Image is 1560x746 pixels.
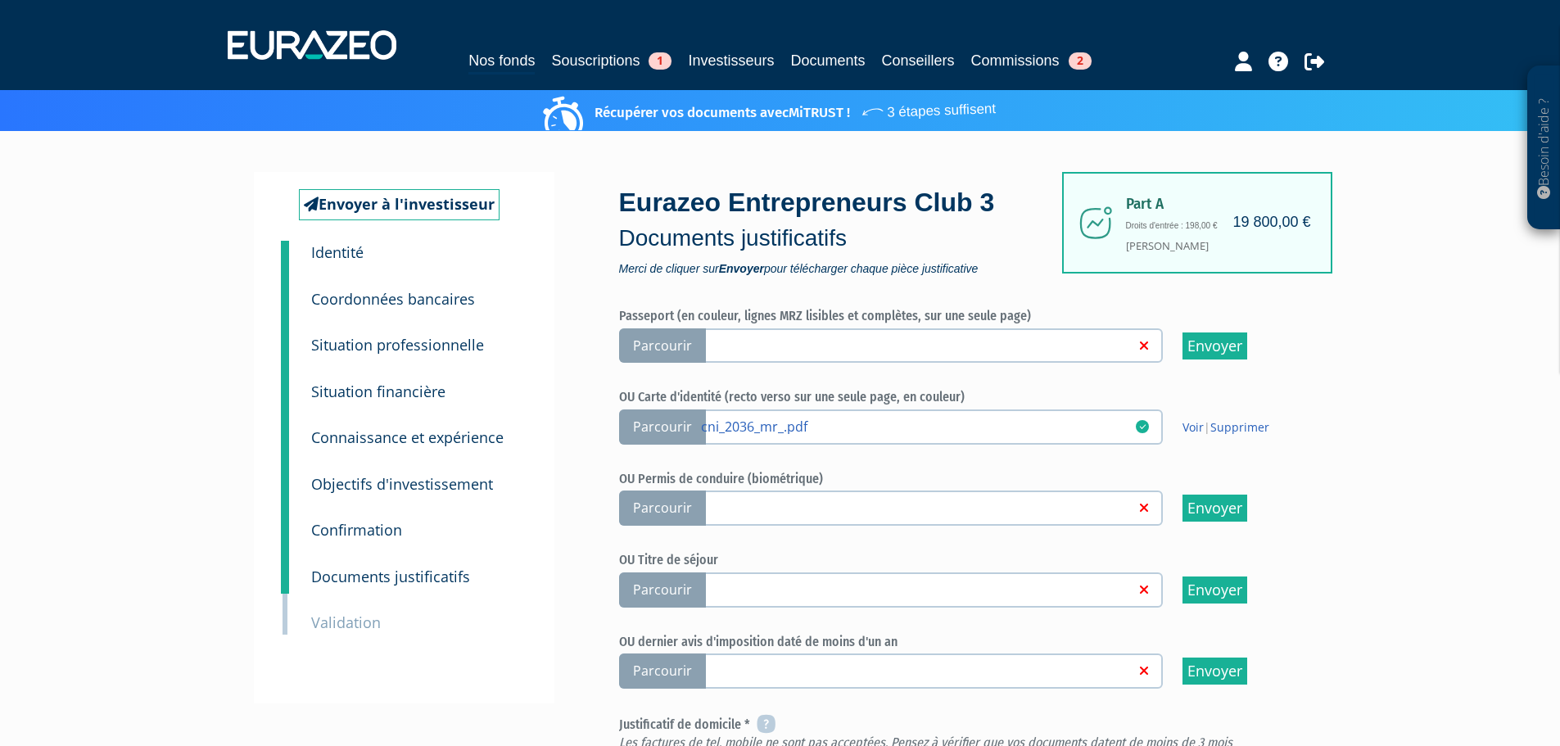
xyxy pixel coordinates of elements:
p: Besoin d'aide ? [1535,75,1553,222]
small: Validation [311,613,381,632]
a: 5 [281,404,289,454]
a: Voir [1182,419,1204,435]
h6: OU dernier avis d'imposition daté de moins d'un an [619,635,1299,649]
span: Parcourir [619,653,706,689]
a: Nos fonds [468,49,535,75]
p: Documents justificatifs [619,222,1069,255]
a: 7 [281,496,289,547]
span: Merci de cliquer sur pour télécharger chaque pièce justificative [619,263,1069,274]
div: Eurazeo Entrepreneurs Club 3 [619,184,1069,274]
span: Parcourir [619,409,706,445]
a: Commissions2 [971,49,1092,72]
a: 4 [281,358,289,409]
a: Conseillers [882,49,955,72]
a: 6 [281,450,289,501]
h6: OU Permis de conduire (biométrique) [619,472,1299,486]
small: Objectifs d'investissement [311,474,493,494]
h6: OU Carte d'identité (recto verso sur une seule page, en couleur) [619,390,1299,405]
input: Envoyer [1182,576,1247,604]
a: Supprimer [1210,419,1269,435]
a: cni_2036_mr_.pdf [701,418,1136,434]
span: | [1182,419,1269,436]
a: 8 [281,543,289,594]
small: Confirmation [311,520,402,540]
i: 18/09/2025 17:26 [1136,420,1149,433]
span: Parcourir [619,572,706,608]
span: 3 étapes suffisent [860,90,996,124]
span: 1 [649,52,671,70]
a: Souscriptions1 [551,49,671,72]
small: Connaissance et expérience [311,427,504,447]
a: MiTRUST ! [789,104,850,121]
a: Documents [791,49,866,72]
small: Situation professionnelle [311,335,484,355]
span: 2 [1069,52,1092,70]
a: 2 [281,265,289,316]
p: Récupérer vos documents avec [547,94,996,123]
small: Identité [311,242,364,262]
small: Documents justificatifs [311,567,470,586]
small: Situation financière [311,382,445,401]
input: Envoyer [1182,495,1247,522]
input: Envoyer [1182,658,1247,685]
span: Parcourir [619,328,706,364]
a: Envoyer à l'investisseur [299,189,500,220]
small: Coordonnées bancaires [311,289,475,309]
a: 1 [281,241,289,274]
input: Envoyer [1182,332,1247,359]
span: Parcourir [619,491,706,526]
strong: Envoyer [719,262,764,275]
a: 3 [281,311,289,362]
h6: Passeport (en couleur, lignes MRZ lisibles et complètes, sur une seule page) [619,309,1299,323]
img: 1732889491-logotype_eurazeo_blanc_rvb.png [228,30,396,60]
h6: OU Titre de séjour [619,553,1299,567]
a: Investisseurs [688,49,774,72]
